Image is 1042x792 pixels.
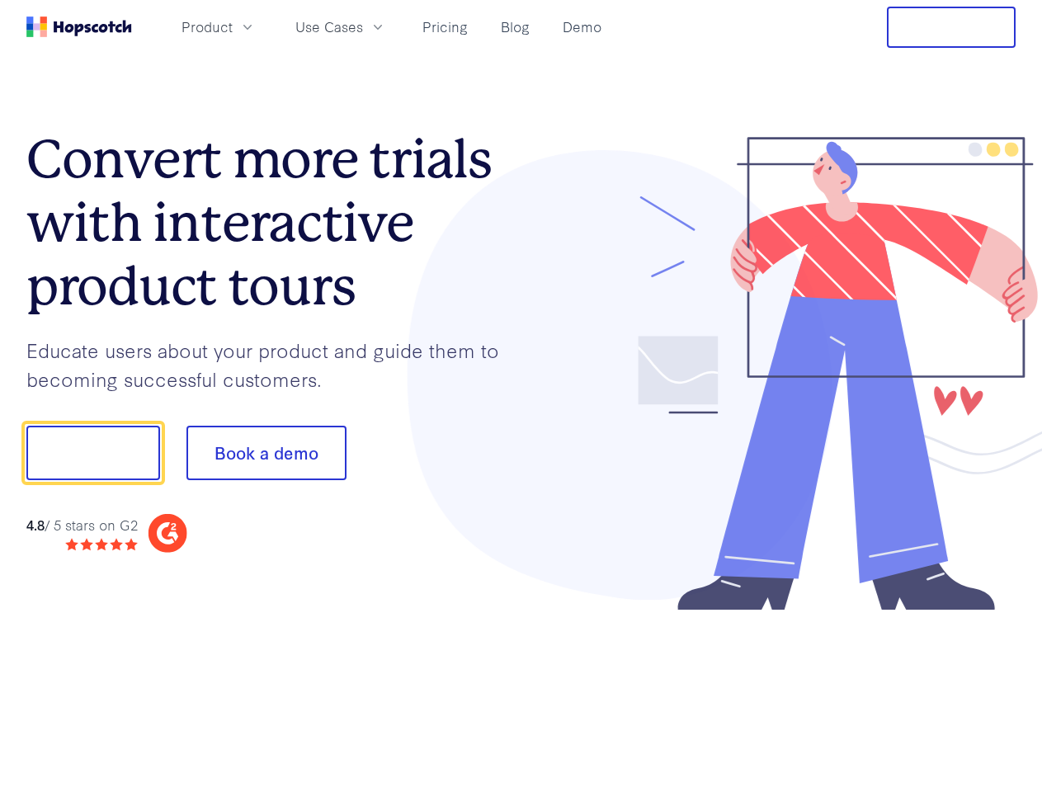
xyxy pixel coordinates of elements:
a: Blog [494,13,536,40]
button: Show me! [26,426,160,480]
button: Product [172,13,266,40]
strong: 4.8 [26,515,45,534]
span: Use Cases [295,16,363,37]
p: Educate users about your product and guide them to becoming successful customers. [26,336,521,393]
a: Pricing [416,13,474,40]
button: Book a demo [186,426,347,480]
a: Home [26,16,132,37]
div: / 5 stars on G2 [26,515,138,535]
a: Demo [556,13,608,40]
button: Free Trial [887,7,1016,48]
button: Use Cases [285,13,396,40]
span: Product [182,16,233,37]
h1: Convert more trials with interactive product tours [26,128,521,318]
